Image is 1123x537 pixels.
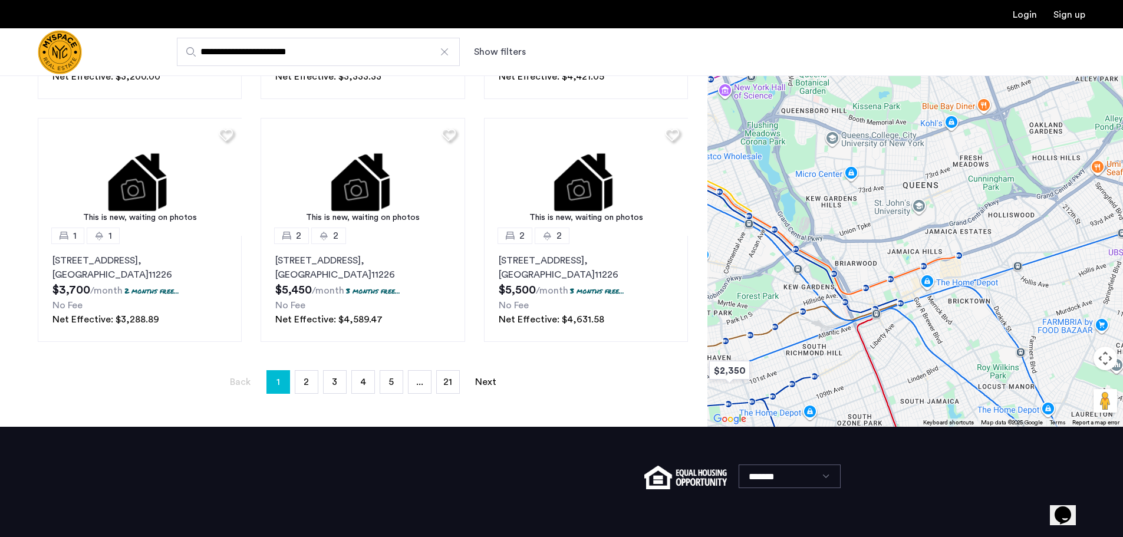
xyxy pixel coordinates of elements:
a: This is new, waiting on photos [484,118,689,236]
span: 2 [556,229,562,243]
div: This is new, waiting on photos [44,212,236,224]
p: 2 months free... [124,286,179,296]
span: $3,700 [52,284,90,296]
a: This is new, waiting on photos [261,118,465,236]
span: ... [416,377,423,387]
span: No Fee [52,301,83,310]
span: Net Effective: $3,200.00 [52,72,160,81]
p: 3 months free... [570,286,624,296]
img: 1.gif [261,118,465,236]
button: Drag Pegman onto the map to open Street View [1094,389,1117,413]
span: 2 [519,229,525,243]
span: Net Effective: $4,589.47 [275,315,383,324]
a: Registration [1053,10,1085,19]
span: $5,500 [499,284,536,296]
button: Show or hide filters [474,45,526,59]
span: 2 [296,229,301,243]
span: Net Effective: $3,333.33 [275,72,381,81]
a: Login [1013,10,1037,19]
img: logo [38,30,82,74]
select: Language select [739,464,841,488]
button: Keyboard shortcuts [923,419,974,427]
span: 2 [333,229,338,243]
div: This is new, waiting on photos [490,212,683,224]
input: Apartment Search [177,38,460,66]
span: 1 [73,229,77,243]
span: $5,450 [275,284,312,296]
span: Net Effective: $4,631.58 [499,315,604,324]
nav: Pagination [38,370,688,394]
span: 1 [276,373,280,391]
span: 5 [388,377,394,387]
span: No Fee [275,301,305,310]
span: Net Effective: $3,288.89 [52,315,159,324]
a: Report a map error [1072,419,1119,427]
a: Terms (opens in new tab) [1050,419,1065,427]
a: 22[STREET_ADDRESS], [GEOGRAPHIC_DATA]112263 months free...No FeeNet Effective: $4,589.47 [261,236,465,342]
span: Back [230,377,251,387]
img: 1.gif [38,118,242,236]
a: 11[STREET_ADDRESS], [GEOGRAPHIC_DATA]112262 months free...No FeeNet Effective: $3,288.89 [38,236,242,342]
img: equal-housing.png [644,466,726,489]
a: Open this area in Google Maps (opens a new window) [710,411,749,427]
span: 3 [332,377,337,387]
sub: /month [90,286,123,295]
iframe: chat widget [1050,490,1088,525]
button: Map camera controls [1094,347,1117,370]
sub: /month [312,286,344,295]
p: [STREET_ADDRESS] 11226 [275,253,450,282]
a: Next [474,371,498,393]
div: This is new, waiting on photos [266,212,459,224]
a: This is new, waiting on photos [38,118,242,236]
img: 1.gif [484,118,689,236]
img: Google [710,411,749,427]
span: 1 [108,229,112,243]
a: Cazamio Logo [38,30,82,74]
span: No Fee [499,301,529,310]
span: Map data ©2025 Google [981,420,1043,426]
span: 2 [304,377,309,387]
span: 4 [360,377,366,387]
p: [STREET_ADDRESS] 11226 [499,253,673,282]
div: $2,350 [704,357,755,384]
span: Net Effective: $4,421.05 [499,72,604,81]
sub: /month [536,286,568,295]
span: 21 [443,377,452,387]
p: [STREET_ADDRESS] 11226 [52,253,227,282]
a: 22[STREET_ADDRESS], [GEOGRAPHIC_DATA]112263 months free...No FeeNet Effective: $4,631.58 [484,236,688,342]
p: 3 months free... [346,286,400,296]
